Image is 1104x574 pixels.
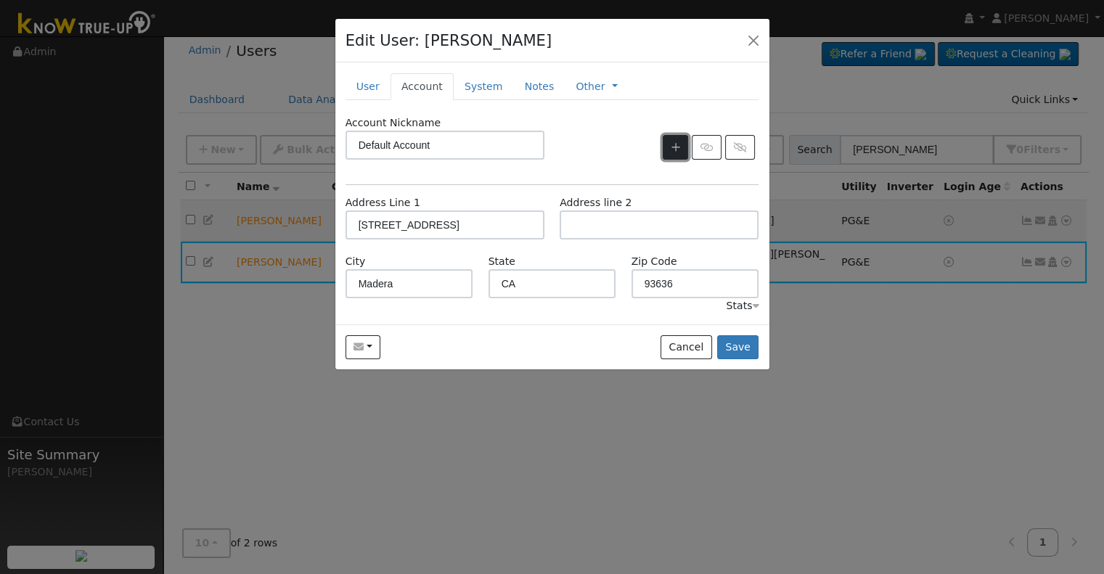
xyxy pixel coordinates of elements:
[345,73,391,100] a: User
[391,73,454,100] a: Account
[345,254,366,269] label: City
[576,79,605,94] a: Other
[345,29,552,52] h4: Edit User: [PERSON_NAME]
[661,335,712,360] button: Cancel
[454,73,514,100] a: System
[345,115,441,131] label: Account Nickname
[725,135,755,160] button: Unlink Account
[345,335,381,360] button: andrew.rodriguez@maderacounty.com
[717,335,759,360] button: Save
[663,135,688,160] button: Create New Account
[560,195,631,210] label: Address line 2
[345,195,420,210] label: Address Line 1
[726,298,759,313] div: Stats
[488,254,515,269] label: State
[692,135,721,160] button: Link Account
[631,254,677,269] label: Zip Code
[513,73,565,100] a: Notes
